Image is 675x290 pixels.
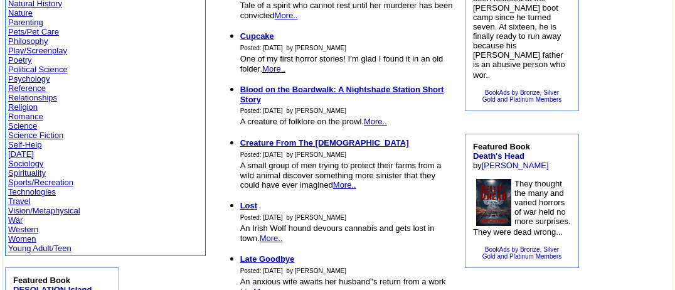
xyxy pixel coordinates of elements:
font: Posted: [DATE] by [PERSON_NAME] [240,214,346,221]
a: [PERSON_NAME] [482,161,549,170]
a: Philosophy [8,36,48,46]
font: Posted: [DATE] by [PERSON_NAME] [240,107,346,114]
a: Reference [8,83,46,93]
a: Relationships [8,93,57,102]
font: An Irish Wolf hound devours cannabis and gets lost in town. [240,223,435,243]
a: More.. [262,64,285,73]
a: Science [8,121,37,131]
a: Science Fiction [8,131,63,140]
a: BookAds by Bronze, SilverGold and Platinum Members [482,246,562,260]
a: [DATE] [8,149,34,159]
a: Blood on the Boardwalk: A Nightshade Station Short Story [240,85,444,104]
a: More.. [275,11,298,20]
font: Posted: [DATE] by [PERSON_NAME] [240,267,346,274]
a: Sociology [8,159,43,168]
font: by [473,142,549,170]
a: Lost [240,201,257,210]
font: Tale of a spirit who cannot rest until her murderer has been convicted [240,1,453,20]
font: They thought the many and varied horrors of war held no more surprises. They were dead wrong... [473,179,571,237]
a: Spirituality [8,168,46,178]
a: Parenting [8,18,43,27]
a: Western [8,225,38,234]
a: Psychology [8,74,50,83]
a: Technologies [8,187,56,196]
a: Pets/Pet Care [8,27,59,36]
a: Play/Screenplay [8,46,67,55]
font: Posted: [DATE] by [PERSON_NAME] [240,45,346,51]
a: Travel [8,196,31,206]
a: Cupcake [240,31,274,41]
a: Religion [8,102,38,112]
a: Political Science [8,65,68,74]
a: War [8,215,23,225]
font: One of my first horror stories! I’m glad I found it in an old folder. [240,54,444,73]
a: More.. [364,117,387,126]
a: Women [8,234,36,244]
font: Posted: [DATE] by [PERSON_NAME] [240,151,346,158]
a: BookAds by Bronze, SilverGold and Platinum Members [482,89,562,103]
a: More.. [333,180,356,190]
a: Death's Head [473,151,524,161]
a: Late Goodbye [240,254,295,264]
a: Creature From The [DEMOGRAPHIC_DATA] [240,138,409,148]
a: Vision/Metaphysical [8,206,80,215]
a: Romance [8,112,43,121]
a: Self-Help [8,140,41,149]
a: Nature [8,8,33,18]
b: Featured Book [473,142,530,161]
a: Sports/Recreation [8,178,73,187]
font: A creature of folklore on the prowl. [240,117,387,126]
a: More.. [260,234,283,243]
img: 80280.jpg [476,179,511,226]
a: Young Adult/Teen [8,244,72,253]
a: Poetry [8,55,32,65]
font: A small group of men trying to protect their farms from a wild animal discover something more sin... [240,161,442,190]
